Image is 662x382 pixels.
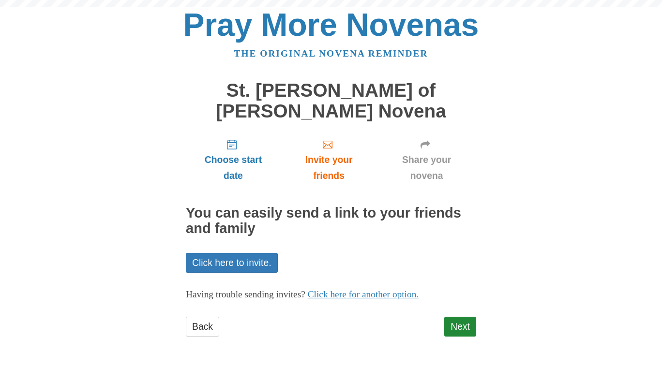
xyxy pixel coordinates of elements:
a: Click here for another option. [308,289,419,299]
a: Next [444,317,476,337]
span: Choose start date [196,152,271,184]
span: Invite your friends [290,152,367,184]
span: Having trouble sending invites? [186,289,305,299]
h2: You can easily send a link to your friends and family [186,206,476,236]
span: Share your novena [387,152,466,184]
a: Click here to invite. [186,253,278,273]
h1: St. [PERSON_NAME] of [PERSON_NAME] Novena [186,80,476,121]
a: Invite your friends [281,131,377,189]
a: Share your novena [377,131,476,189]
a: The original novena reminder [234,48,428,59]
a: Back [186,317,219,337]
a: Choose start date [186,131,281,189]
a: Pray More Novenas [183,7,479,43]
